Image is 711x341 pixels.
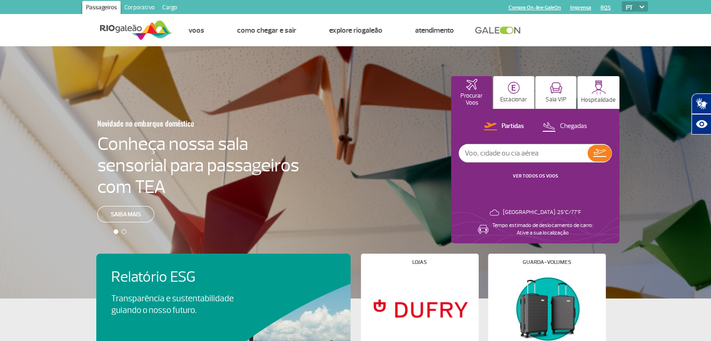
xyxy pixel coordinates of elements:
[508,82,520,94] img: carParkingHome.svg
[503,209,581,216] p: [GEOGRAPHIC_DATA]: 25°C/77°F
[539,121,590,133] button: Chegadas
[237,26,296,35] a: Como chegar e sair
[502,122,524,131] p: Partidas
[459,144,588,162] input: Voo, cidade ou cia aérea
[188,26,204,35] a: Voos
[500,96,527,103] p: Estacionar
[513,173,558,179] a: VER TODOS OS VOOS
[550,82,562,94] img: vipRoom.svg
[577,76,619,109] button: Hospitalidade
[456,92,488,107] p: Procurar Voos
[412,260,427,265] h4: Lojas
[510,172,561,180] button: VER TODOS OS VOOS
[535,76,576,109] button: Sala VIP
[111,293,244,316] p: Transparência e sustentabilidade guiando o nosso futuro.
[509,5,561,11] a: Compra On-line GaleOn
[111,269,260,286] h4: Relatório ESG
[492,222,593,237] p: Tempo estimado de deslocamento de carro: Ative a sua localização
[601,5,611,11] a: RQS
[493,76,534,109] button: Estacionar
[451,76,492,109] button: Procurar Voos
[97,114,253,133] h3: Novidade no embarque doméstico
[82,1,121,16] a: Passageiros
[523,260,571,265] h4: Guarda-volumes
[560,122,587,131] p: Chegadas
[329,26,382,35] a: Explore RIOgaleão
[121,1,158,16] a: Corporativo
[415,26,454,35] a: Atendimento
[97,206,154,222] a: Saiba mais
[691,93,711,114] button: Abrir tradutor de língua de sinais.
[546,96,567,103] p: Sala VIP
[481,121,527,133] button: Partidas
[97,133,299,198] h4: Conheça nossa sala sensorial para passageiros com TEA
[570,5,591,11] a: Imprensa
[158,1,181,16] a: Cargo
[591,80,606,94] img: hospitality.svg
[111,269,336,316] a: Relatório ESGTransparência e sustentabilidade guiando o nosso futuro.
[691,93,711,135] div: Plugin de acessibilidade da Hand Talk.
[691,114,711,135] button: Abrir recursos assistivos.
[466,79,477,90] img: airplaneHomeActive.svg
[581,97,616,104] p: Hospitalidade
